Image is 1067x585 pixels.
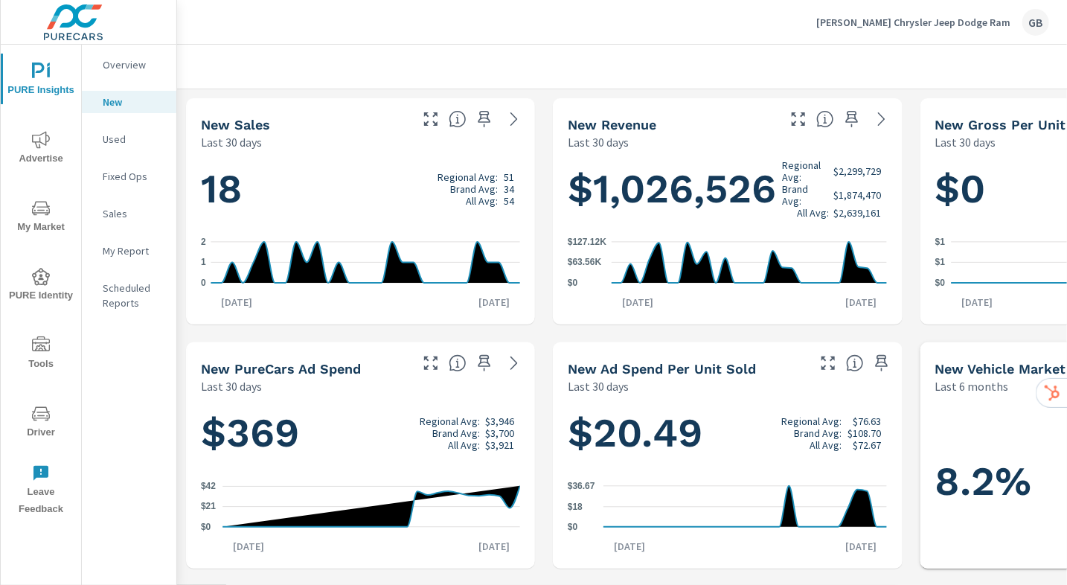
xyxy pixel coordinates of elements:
p: Last 30 days [568,377,629,395]
button: Make Fullscreen [419,107,443,131]
p: $3,700 [485,427,514,439]
div: Fixed Ops [82,165,176,188]
text: $42 [201,482,216,492]
div: Sales [82,202,176,225]
span: Leave Feedback [5,464,77,518]
h1: $369 [201,408,520,458]
text: $63.56K [568,258,602,268]
p: [DATE] [836,539,888,554]
span: Driver [5,405,77,441]
p: New [103,95,164,109]
p: $2,299,729 [834,165,882,177]
p: Last 30 days [201,133,262,151]
text: $0 [935,278,946,288]
span: Tools [5,336,77,373]
text: $18 [568,502,583,512]
h5: New Revenue [568,117,656,132]
span: My Market [5,199,77,236]
p: Fixed Ops [103,169,164,184]
a: See more details in report [870,107,894,131]
text: $0 [568,278,578,288]
p: 51 [504,171,514,183]
h1: 18 [201,164,520,214]
p: Brand Avg: [432,427,480,439]
span: Number of vehicles sold by the dealership over the selected date range. [Source: This data is sou... [449,110,467,128]
p: Regional Avg: [781,415,842,427]
h5: New Sales [201,117,270,132]
p: All Avg: [797,207,829,219]
p: My Report [103,243,164,258]
a: See more details in report [502,107,526,131]
button: Make Fullscreen [786,107,810,131]
p: [DATE] [612,295,664,310]
p: [PERSON_NAME] Chrysler Jeep Dodge Ram [816,16,1010,29]
p: [DATE] [951,295,1003,310]
span: PURE Insights [5,63,77,99]
text: $0 [201,522,211,532]
p: Brand Avg: [794,427,842,439]
p: $3,946 [485,415,514,427]
p: Regional Avg: [438,171,498,183]
p: All Avg: [810,439,842,451]
p: $72.67 [853,439,882,451]
button: Make Fullscreen [419,351,443,375]
h5: New Ad Spend Per Unit Sold [568,361,756,377]
p: Regional Avg: [782,159,829,183]
span: Save this to your personalized report [472,107,496,131]
p: $2,639,161 [834,207,882,219]
p: Brand Avg: [782,183,829,207]
div: nav menu [1,45,81,524]
span: Advertise [5,131,77,167]
span: PURE Identity [5,268,77,304]
div: New [82,91,176,113]
text: $36.67 [568,481,595,491]
span: Save this to your personalized report [870,351,894,375]
span: Average cost of advertising per each vehicle sold at the dealer over the selected date range. The... [846,354,864,372]
p: Sales [103,206,164,221]
p: [DATE] [468,539,520,554]
p: Regional Avg: [420,415,480,427]
p: $76.63 [853,415,882,427]
text: $1 [935,237,946,247]
text: $127.12K [568,237,606,247]
div: Scheduled Reports [82,277,176,314]
p: $108.70 [848,427,882,439]
p: 34 [504,183,514,195]
p: $3,921 [485,439,514,451]
p: All Avg: [448,439,480,451]
h1: $1,026,526 [568,159,887,219]
text: $0 [568,522,578,532]
p: $1,874,470 [834,189,882,201]
p: All Avg: [466,195,498,207]
p: Last 30 days [568,133,629,151]
span: Total sales revenue over the selected date range. [Source: This data is sourced from the dealer’s... [816,110,834,128]
div: Used [82,128,176,150]
span: Save this to your personalized report [840,107,864,131]
span: Save this to your personalized report [472,351,496,375]
p: Brand Avg: [450,183,498,195]
p: [DATE] [211,295,263,310]
p: Last 30 days [935,133,996,151]
h1: $20.49 [568,408,887,458]
p: Last 30 days [201,377,262,395]
p: [DATE] [468,295,520,310]
a: See more details in report [502,351,526,375]
p: [DATE] [836,295,888,310]
button: Make Fullscreen [816,351,840,375]
p: [DATE] [222,539,275,554]
p: Overview [103,57,164,72]
p: 54 [504,195,514,207]
text: 1 [201,258,206,268]
div: My Report [82,240,176,262]
p: Used [103,132,164,147]
h5: New PureCars Ad Spend [201,361,361,377]
div: Overview [82,54,176,76]
span: Total cost of media for all PureCars channels for the selected dealership group over the selected... [449,354,467,372]
p: Last 6 months [935,377,1009,395]
text: $21 [201,502,216,512]
div: GB [1022,9,1049,36]
text: 0 [201,278,206,288]
text: 2 [201,237,206,247]
p: [DATE] [603,539,656,554]
text: $1 [935,258,946,268]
